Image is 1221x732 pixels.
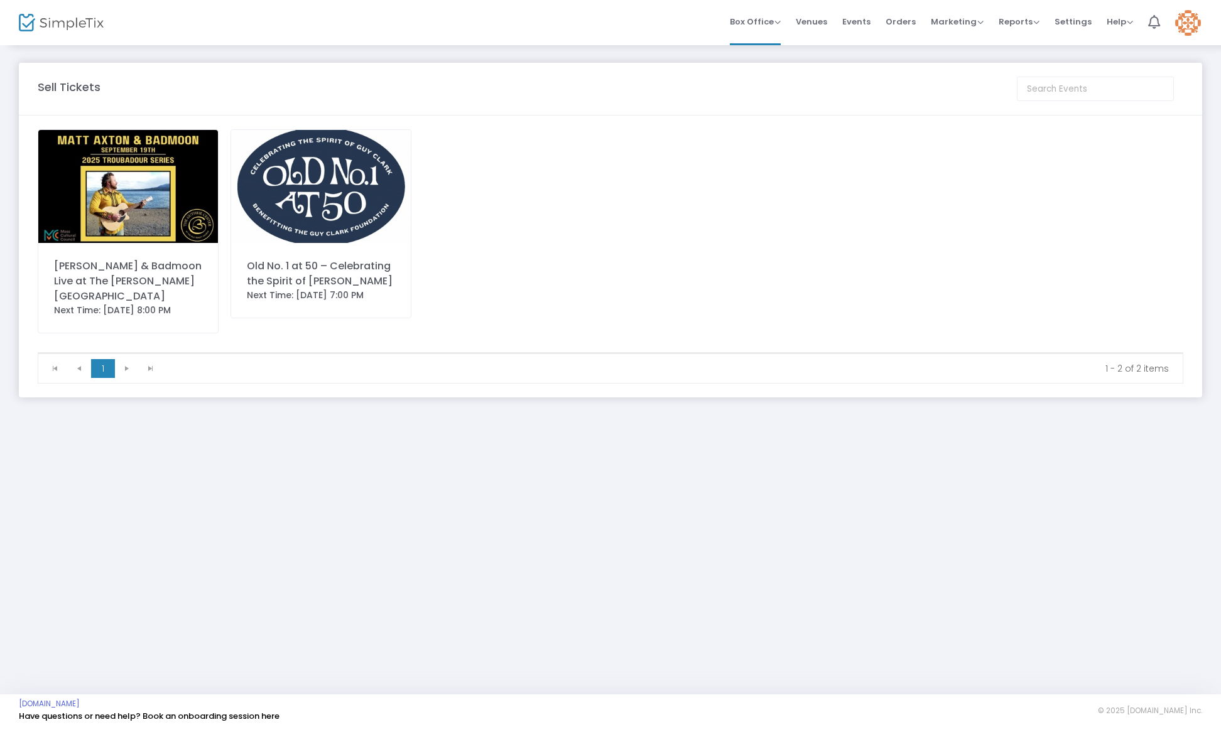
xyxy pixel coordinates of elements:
div: Next Time: [DATE] 8:00 PM [54,304,202,317]
span: Marketing [931,16,984,28]
span: Orders [886,6,916,38]
span: Box Office [730,16,781,28]
m-panel-title: Sell Tickets [38,78,100,95]
span: Reports [999,16,1039,28]
img: 638881849581620132OldNo1Final2.jpg [231,130,411,243]
a: [DOMAIN_NAME] [19,699,80,709]
div: [PERSON_NAME] & Badmoon Live at The [PERSON_NAME][GEOGRAPHIC_DATA] [54,259,202,304]
span: Venues [796,6,827,38]
div: Old No. 1 at 50 – Celebrating the Spirit of [PERSON_NAME] [247,259,395,289]
span: Events [842,6,871,38]
span: Page 1 [91,359,115,378]
a: Have questions or need help? Book an onboarding session here [19,710,279,722]
kendo-pager-info: 1 - 2 of 2 items [171,362,1169,375]
input: Search Events [1017,77,1174,101]
span: Settings [1055,6,1092,38]
span: Help [1107,16,1133,28]
div: Data table [38,353,1183,353]
span: © 2025 [DOMAIN_NAME] Inc. [1098,706,1202,716]
div: Next Time: [DATE] 7:00 PM [247,289,395,302]
img: 638779924208510506MattAxton.jpg [38,130,218,243]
